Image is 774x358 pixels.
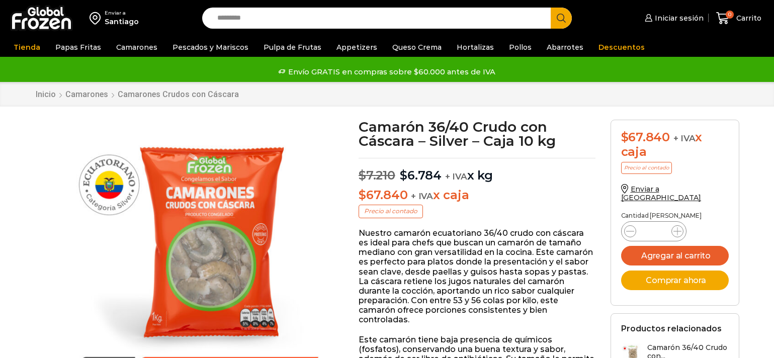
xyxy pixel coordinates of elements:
[400,168,442,183] bdi: 6.784
[331,38,382,57] a: Appetizers
[387,38,447,57] a: Queso Crema
[359,205,423,218] p: Precio al contado
[359,228,595,325] p: Nuestro camarón ecuatoriano 36/40 crudo con cáscara es ideal para chefs que buscan un camarón de ...
[35,89,56,99] a: Inicio
[621,271,729,290] button: Comprar ahora
[359,168,366,183] span: $
[621,185,702,202] a: Enviar a [GEOGRAPHIC_DATA]
[542,38,588,57] a: Abarrotes
[359,188,595,203] p: x caja
[105,10,139,17] div: Enviar a
[734,13,761,23] span: Carrito
[504,38,537,57] a: Pollos
[9,38,45,57] a: Tienda
[452,38,499,57] a: Hortalizas
[726,11,734,19] span: 0
[593,38,650,57] a: Descuentos
[644,224,663,238] input: Product quantity
[359,188,407,202] bdi: 67.840
[621,130,670,144] bdi: 67.840
[35,89,239,99] nav: Breadcrumb
[551,8,572,29] button: Search button
[105,17,139,27] div: Santiago
[652,13,704,23] span: Iniciar sesión
[642,8,704,28] a: Iniciar sesión
[621,246,729,265] button: Agregar al carrito
[259,38,326,57] a: Pulpa de Frutas
[621,212,729,219] p: Cantidad [PERSON_NAME]
[673,133,696,143] span: + IVA
[117,89,239,99] a: Camarones Crudos con Cáscara
[621,324,722,333] h2: Productos relacionados
[167,38,253,57] a: Pescados y Mariscos
[359,158,595,183] p: x kg
[621,130,629,144] span: $
[411,191,433,201] span: + IVA
[621,130,729,159] div: x caja
[111,38,162,57] a: Camarones
[359,120,595,148] h1: Camarón 36/40 Crudo con Cáscara – Silver – Caja 10 kg
[90,10,105,27] img: address-field-icon.svg
[359,188,366,202] span: $
[359,168,395,183] bdi: 7.210
[65,89,109,99] a: Camarones
[400,168,407,183] span: $
[714,7,764,30] a: 0 Carrito
[445,171,467,182] span: + IVA
[50,38,106,57] a: Papas Fritas
[621,162,672,174] p: Precio al contado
